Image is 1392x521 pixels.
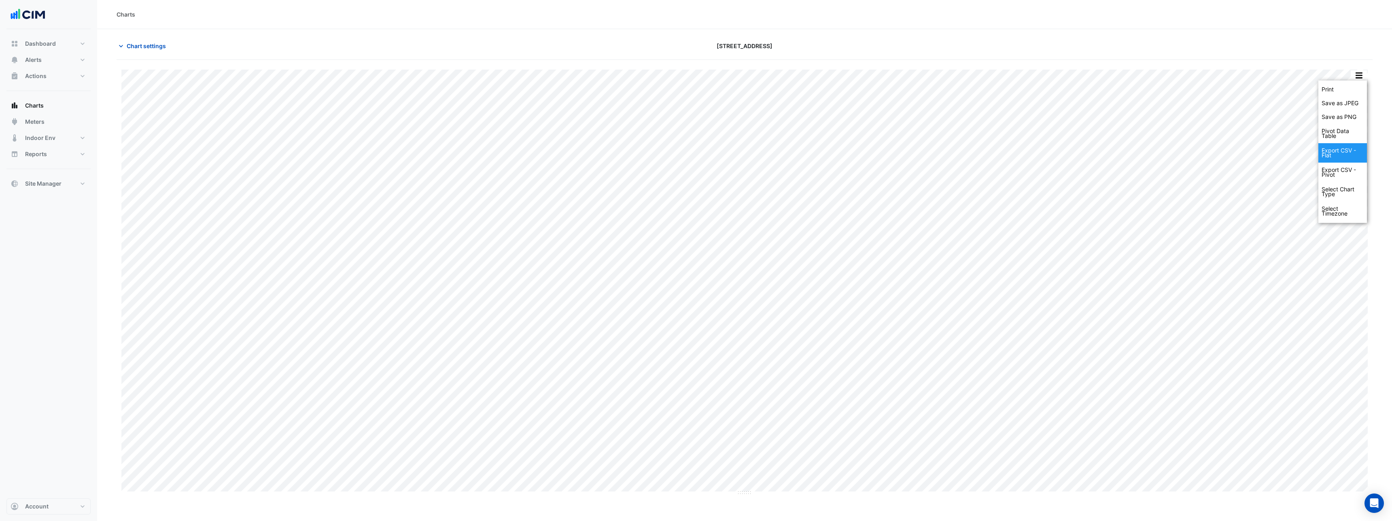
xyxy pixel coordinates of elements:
span: Reports [25,150,47,158]
button: Chart settings [117,39,171,53]
div: Select Chart Type [1318,182,1367,201]
span: Indoor Env [25,134,55,142]
span: Actions [25,72,47,80]
div: Export CSV - Flat [1318,143,1367,163]
img: Company Logo [10,6,46,23]
div: Charts [117,10,135,19]
span: Charts [25,102,44,110]
button: Actions [6,68,91,84]
div: Save as JPEG [1318,96,1367,110]
button: Site Manager [6,176,91,192]
div: Select Timezone [1318,201,1367,221]
app-icon: Indoor Env [11,134,19,142]
button: Meters [6,114,91,130]
div: Export CSV - Pivot [1318,163,1367,182]
button: Reports [6,146,91,162]
div: Save as PNG [1318,110,1367,124]
button: Charts [6,97,91,114]
button: Dashboard [6,36,91,52]
app-icon: Meters [11,118,19,126]
span: Chart settings [127,42,166,50]
span: Account [25,502,49,510]
app-icon: Dashboard [11,40,19,48]
button: More Options [1351,70,1367,80]
app-icon: Site Manager [11,180,19,188]
app-icon: Charts [11,102,19,110]
button: Account [6,498,91,515]
span: Dashboard [25,40,56,48]
app-icon: Actions [11,72,19,80]
span: [STREET_ADDRESS] [717,42,772,50]
div: Print [1318,83,1367,96]
span: Meters [25,118,45,126]
app-icon: Alerts [11,56,19,64]
button: Indoor Env [6,130,91,146]
app-icon: Reports [11,150,19,158]
div: Pivot Data Table [1318,124,1367,143]
span: Site Manager [25,180,62,188]
span: Alerts [25,56,42,64]
div: Open Intercom Messenger [1364,493,1384,513]
button: Alerts [6,52,91,68]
